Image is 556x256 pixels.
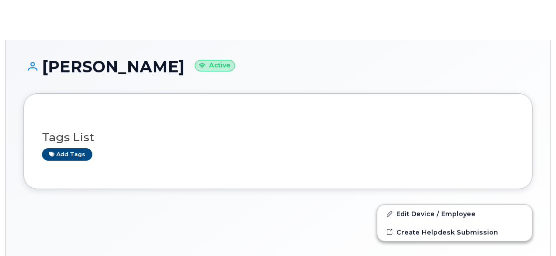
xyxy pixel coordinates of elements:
[195,60,235,71] small: Active
[377,223,532,241] a: Create Helpdesk Submission
[42,148,92,161] a: Add tags
[42,131,514,144] h3: Tags List
[23,58,533,75] h1: [PERSON_NAME]
[377,205,532,223] a: Edit Device / Employee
